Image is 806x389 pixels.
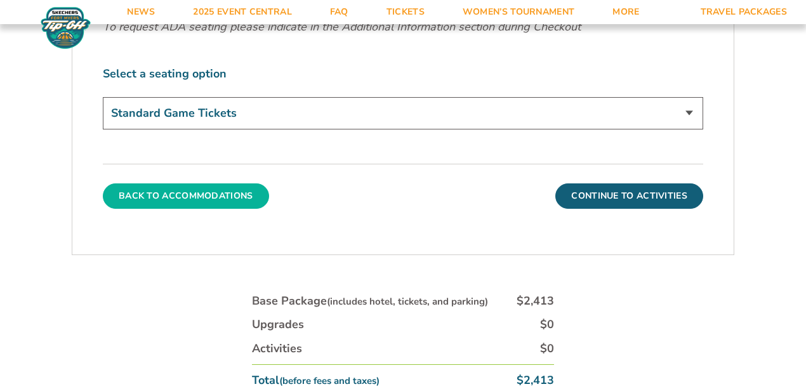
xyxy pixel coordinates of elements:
label: Select a seating option [103,66,703,82]
button: Back To Accommodations [103,183,269,209]
div: Total [252,373,380,388]
small: (before fees and taxes) [279,374,380,387]
div: $0 [540,317,554,333]
div: Activities [252,341,302,357]
img: Fort Myers Tip-Off [38,6,93,49]
div: $2,413 [517,293,554,309]
div: $0 [540,341,554,357]
div: Upgrades [252,317,304,333]
div: Base Package [252,293,488,309]
div: $2,413 [517,373,554,388]
button: Continue To Activities [555,183,703,209]
small: (includes hotel, tickets, and parking) [327,295,488,308]
em: To request ADA seating please indicate in the Additional Information section during Checkout [103,19,581,34]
